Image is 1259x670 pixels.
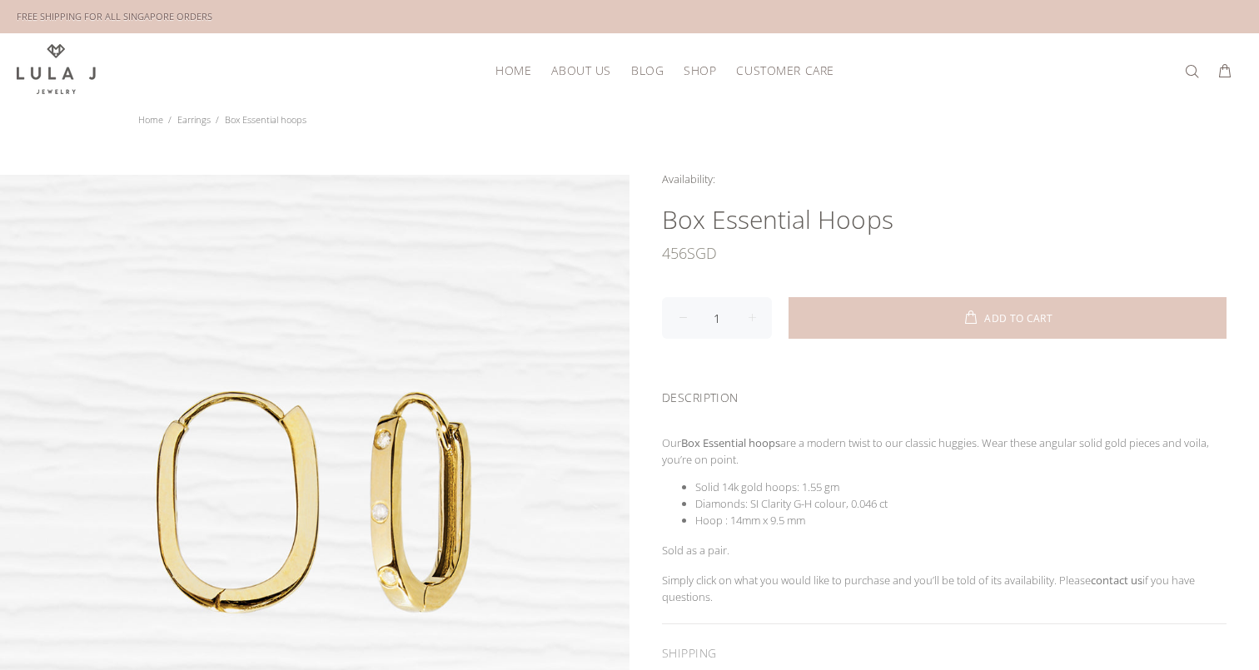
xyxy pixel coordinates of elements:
span: About Us [551,64,610,77]
a: About Us [541,57,620,83]
a: Blog [621,57,674,83]
span: HOME [495,64,531,77]
a: Home [138,113,163,126]
span: 456 [662,236,687,270]
div: FREE SHIPPING FOR ALL SINGAPORE ORDERS [17,7,212,26]
span: Shop [684,64,716,77]
li: Solid 14k gold hoops: 1.55 gm [695,479,1227,495]
li: Hoop : 14mm x 9.5 mm [695,512,1227,529]
p: Our are a modern twist to our classic huggies. Wear these angular solid gold pieces and voila, yo... [662,434,1227,468]
h1: Box Essential hoops [662,203,1227,236]
li: Diamonds: SI Clarity G-H colour, 0.046 ct [695,495,1227,512]
a: Shop [674,57,726,83]
a: Customer Care [726,57,834,83]
a: contact us [1091,573,1142,588]
div: DESCRIPTION [662,369,1227,421]
a: HOME [485,57,541,83]
strong: Box Essential hoops [681,435,780,450]
span: ADD TO CART [984,314,1052,324]
span: Availability: [662,171,715,186]
a: Earrings [177,113,211,126]
span: Box Essential hoops [225,113,306,126]
span: Blog [631,64,664,77]
div: SGD [662,236,1227,270]
span: Customer Care [736,64,834,77]
p: Simply click on what you would like to purchase and you’ll be told of its availability. Please if... [662,572,1227,605]
p: Sold as a pair. [662,542,1227,558]
button: ADD TO CART [789,297,1227,339]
